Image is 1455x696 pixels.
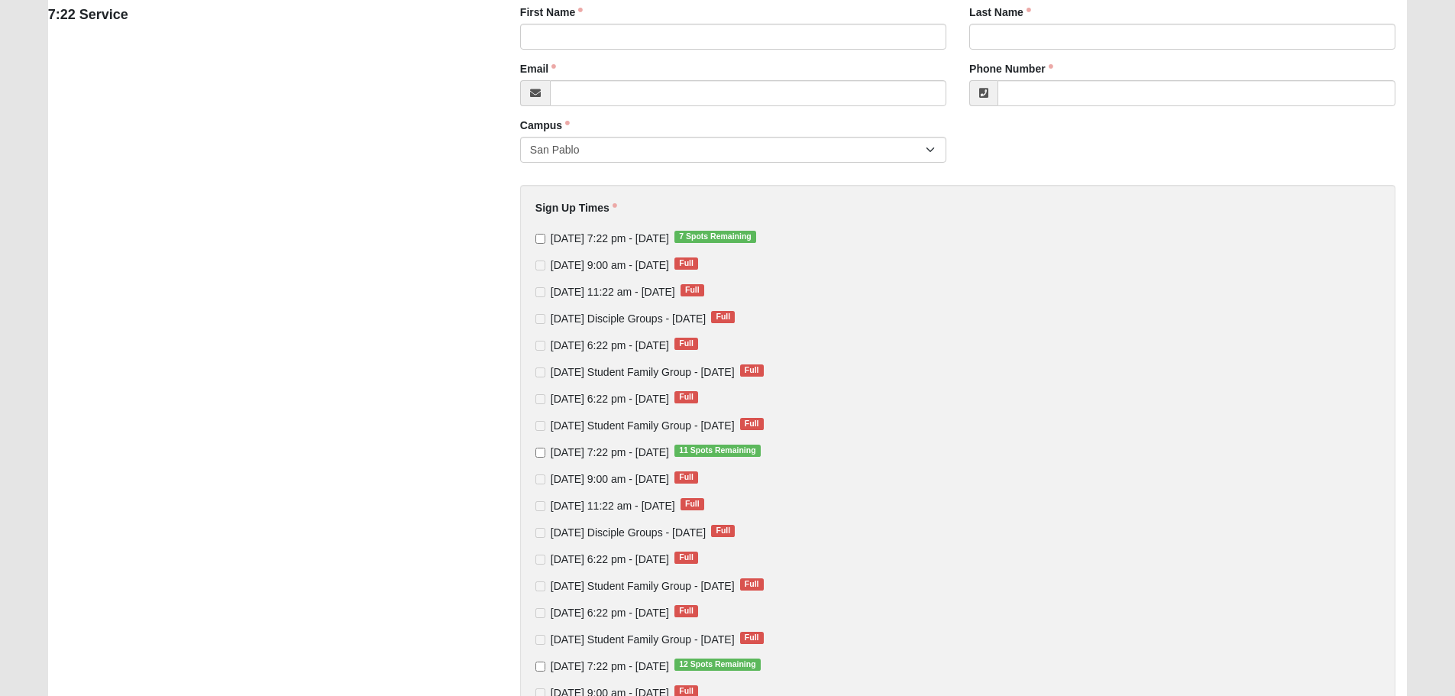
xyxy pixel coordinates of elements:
[551,366,735,378] span: [DATE] Student Family Group - [DATE]
[551,393,669,405] span: [DATE] 6:22 pm - [DATE]
[551,500,675,512] span: [DATE] 11:22 am - [DATE]
[711,525,735,537] span: Full
[535,501,545,511] input: [DATE] 11:22 am - [DATE]Full
[520,5,583,20] label: First Name
[551,660,669,672] span: [DATE] 7:22 pm - [DATE]
[969,5,1031,20] label: Last Name
[674,257,698,270] span: Full
[740,418,764,430] span: Full
[535,234,545,244] input: [DATE] 7:22 pm - [DATE]7 Spots Remaining
[681,284,704,296] span: Full
[535,662,545,672] input: [DATE] 7:22 pm - [DATE]12 Spots Remaining
[674,445,761,457] span: 11 Spots Remaining
[535,608,545,618] input: [DATE] 6:22 pm - [DATE]Full
[535,448,545,458] input: [DATE] 7:22 pm - [DATE]11 Spots Remaining
[535,528,545,538] input: [DATE] Disciple Groups - [DATE]Full
[535,394,545,404] input: [DATE] 6:22 pm - [DATE]Full
[535,367,545,377] input: [DATE] Student Family Group - [DATE]Full
[674,605,698,617] span: Full
[551,446,669,458] span: [DATE] 7:22 pm - [DATE]
[674,471,698,484] span: Full
[551,339,669,351] span: [DATE] 6:22 pm - [DATE]
[551,473,669,485] span: [DATE] 9:00 am - [DATE]
[535,555,545,565] input: [DATE] 6:22 pm - [DATE]Full
[740,364,764,377] span: Full
[535,287,545,297] input: [DATE] 11:22 am - [DATE]Full
[674,659,761,671] span: 12 Spots Remaining
[551,419,735,432] span: [DATE] Student Family Group - [DATE]
[535,474,545,484] input: [DATE] 9:00 am - [DATE]Full
[535,421,545,431] input: [DATE] Student Family Group - [DATE]Full
[535,200,617,215] label: Sign Up Times
[551,580,735,592] span: [DATE] Student Family Group - [DATE]
[969,61,1053,76] label: Phone Number
[674,391,698,403] span: Full
[551,553,669,565] span: [DATE] 6:22 pm - [DATE]
[711,311,735,323] span: Full
[551,633,735,646] span: [DATE] Student Family Group - [DATE]
[520,61,556,76] label: Email
[551,312,706,325] span: [DATE] Disciple Groups - [DATE]
[740,632,764,644] span: Full
[551,286,675,298] span: [DATE] 11:22 am - [DATE]
[674,338,698,350] span: Full
[674,231,756,243] span: 7 Spots Remaining
[551,259,669,271] span: [DATE] 9:00 am - [DATE]
[535,341,545,351] input: [DATE] 6:22 pm - [DATE]Full
[48,7,128,22] strong: 7:22 Service
[520,118,570,133] label: Campus
[551,526,706,539] span: [DATE] Disciple Groups - [DATE]
[740,578,764,591] span: Full
[674,552,698,564] span: Full
[551,607,669,619] span: [DATE] 6:22 pm - [DATE]
[681,498,704,510] span: Full
[551,232,669,244] span: [DATE] 7:22 pm - [DATE]
[535,261,545,270] input: [DATE] 9:00 am - [DATE]Full
[535,635,545,645] input: [DATE] Student Family Group - [DATE]Full
[535,314,545,324] input: [DATE] Disciple Groups - [DATE]Full
[535,581,545,591] input: [DATE] Student Family Group - [DATE]Full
